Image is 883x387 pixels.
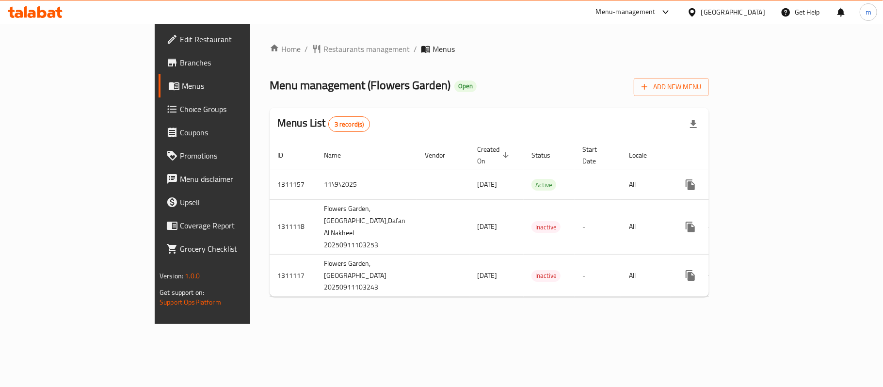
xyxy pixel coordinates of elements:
[160,296,221,308] a: Support.OpsPlatform
[305,43,308,55] li: /
[328,116,370,132] div: Total records count
[329,120,370,129] span: 3 record(s)
[185,270,200,282] span: 1.0.0
[531,222,561,233] span: Inactive
[671,141,780,170] th: Actions
[596,6,656,18] div: Menu-management
[180,196,294,208] span: Upsell
[316,170,417,199] td: 11\9\2025
[159,191,302,214] a: Upsell
[182,80,294,92] span: Menus
[312,43,410,55] a: Restaurants management
[180,57,294,68] span: Branches
[159,121,302,144] a: Coupons
[679,215,702,239] button: more
[180,127,294,138] span: Coupons
[531,270,561,281] span: Inactive
[159,28,302,51] a: Edit Restaurant
[702,264,725,287] button: Change Status
[159,97,302,121] a: Choice Groups
[277,116,370,132] h2: Menus List
[531,221,561,233] div: Inactive
[180,173,294,185] span: Menu disclaimer
[180,103,294,115] span: Choice Groups
[575,170,621,199] td: -
[575,199,621,254] td: -
[679,264,702,287] button: more
[701,7,765,17] div: [GEOGRAPHIC_DATA]
[159,214,302,237] a: Coverage Report
[621,254,671,297] td: All
[477,178,497,191] span: [DATE]
[323,43,410,55] span: Restaurants management
[866,7,871,17] span: m
[425,149,458,161] span: Vendor
[180,150,294,161] span: Promotions
[159,74,302,97] a: Menus
[159,144,302,167] a: Promotions
[180,220,294,231] span: Coverage Report
[324,149,353,161] span: Name
[642,81,701,93] span: Add New Menu
[270,43,709,55] nav: breadcrumb
[531,270,561,282] div: Inactive
[160,270,183,282] span: Version:
[316,199,417,254] td: Flowers Garden, [GEOGRAPHIC_DATA],Dafan Al Nakheel 20250911103253
[531,149,563,161] span: Status
[277,149,296,161] span: ID
[477,269,497,282] span: [DATE]
[159,51,302,74] a: Branches
[629,149,659,161] span: Locale
[634,78,709,96] button: Add New Menu
[679,173,702,196] button: more
[621,170,671,199] td: All
[270,141,780,297] table: enhanced table
[477,144,512,167] span: Created On
[159,167,302,191] a: Menu disclaimer
[270,74,450,96] span: Menu management ( Flowers Garden )
[159,237,302,260] a: Grocery Checklist
[180,243,294,255] span: Grocery Checklist
[702,215,725,239] button: Change Status
[160,286,204,299] span: Get support on:
[180,33,294,45] span: Edit Restaurant
[575,254,621,297] td: -
[682,113,705,136] div: Export file
[414,43,417,55] li: /
[433,43,455,55] span: Menus
[702,173,725,196] button: Change Status
[477,220,497,233] span: [DATE]
[454,82,477,90] span: Open
[582,144,610,167] span: Start Date
[621,199,671,254] td: All
[531,179,556,191] span: Active
[454,81,477,92] div: Open
[316,254,417,297] td: Flowers Garden, [GEOGRAPHIC_DATA] 20250911103243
